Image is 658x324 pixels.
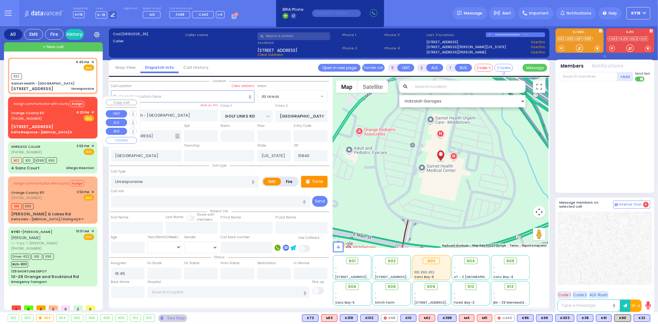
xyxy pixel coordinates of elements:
[36,305,46,310] span: 0
[358,81,388,93] button: Show satellite imagery
[111,84,132,89] label: Call Location
[84,234,94,240] span: EMS
[457,11,462,15] img: message.svg
[221,215,241,220] label: P First Name
[635,76,645,82] label: Turn off text
[362,64,385,72] button: Transfer call
[375,265,377,270] span: -
[31,254,42,260] span: K61
[557,36,566,41] a: K32
[454,296,456,300] span: -
[414,300,473,305] span: [STREET_ADDRESS][PERSON_NAME]
[11,157,22,164] span: M12
[454,275,499,279] span: AT - 2 [GEOGRAPHIC_DATA]
[258,47,297,52] span: [STREET_ADDRESS]
[257,261,276,266] label: Destination
[555,314,574,322] div: BLS
[400,314,416,322] div: BLS
[91,143,94,149] span: ✕
[257,90,328,102] span: All areas
[49,305,58,310] span: 2
[11,269,47,274] div: 129 SHORTLINE DEPOT
[11,254,31,260] span: Driver-K32
[523,64,547,72] button: Message
[302,314,319,322] div: K73
[179,64,213,70] a: Call History
[375,275,433,279] span: [STREET_ADDRESS][PERSON_NAME]
[147,280,161,285] label: Hospital
[283,7,303,12] span: BRIA Phone
[494,275,514,279] span: Sanz Bay-4
[384,32,424,38] span: Phone 3
[65,29,84,40] a: History
[84,194,94,201] span: EMS
[209,79,229,83] span: Location
[197,217,213,222] span: members
[106,100,137,106] button: Copy call
[388,258,396,264] span: 902
[184,123,190,128] label: Apt
[11,195,42,200] span: [PHONE_NUMBER]
[23,203,34,210] span: K90
[23,157,34,164] span: K10
[529,10,549,16] span: Important
[106,137,137,144] button: COVERED
[459,314,474,322] div: ALS
[11,110,44,115] a: Orange County 911
[498,317,501,320] img: red-radio-icon.svg
[375,296,377,300] span: -
[312,280,324,285] label: Pick up
[419,314,435,322] div: M12
[115,315,127,322] div: 909
[147,235,181,240] div: Year/Month/Week/Day
[375,300,395,305] span: Smith Farm
[66,166,94,170] div: Allergic Reaction
[400,314,416,322] div: K10
[91,110,94,115] span: ✕
[11,165,39,171] div: 4 Sanz Court
[11,246,42,251] span: [PHONE_NUMBER]
[502,10,511,16] span: Alert
[111,215,129,220] label: First Name
[494,265,495,270] span: -
[76,60,89,64] span: 4:45 PM
[175,134,180,139] span: Other building occupants
[531,44,545,50] a: Use this
[517,314,534,322] div: K86
[113,39,183,44] label: Caller:
[11,81,74,86] div: Garnet Health - [GEOGRAPHIC_DATA]
[627,7,650,19] button: KY18
[11,130,72,135] div: Delta Response - [MEDICAL_DATA] D
[111,280,130,285] label: Back Home
[11,229,23,234] span: KY61 -
[555,314,574,322] div: K303
[536,314,553,322] div: BLS
[257,123,265,128] label: Floor
[14,102,69,106] span: Assign communicator with county
[185,32,255,38] label: Caller name
[318,64,361,72] a: Open in new page
[77,110,89,115] span: 4:23 PM
[184,261,199,266] label: On Scene
[22,315,34,322] div: 902
[158,314,187,322] div: See map
[335,291,337,296] span: -
[494,296,495,300] span: -
[556,31,604,35] label: KJ EMS...
[281,178,298,185] label: Fire
[77,190,89,194] span: 3:53 PM
[531,50,545,55] a: Use this
[531,39,545,45] a: Use this
[73,11,85,18] span: KY18
[106,128,127,135] button: BUS
[592,63,624,70] button: Notifications
[4,29,23,40] div: All
[144,315,155,322] div: 913
[8,315,19,322] div: 901
[294,123,311,128] label: Entry Code
[11,73,22,80] span: K32
[200,103,218,107] label: Save as POI
[312,178,323,185] p: Tone
[427,39,458,45] a: [STREET_ADDRESS]
[454,291,456,296] span: -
